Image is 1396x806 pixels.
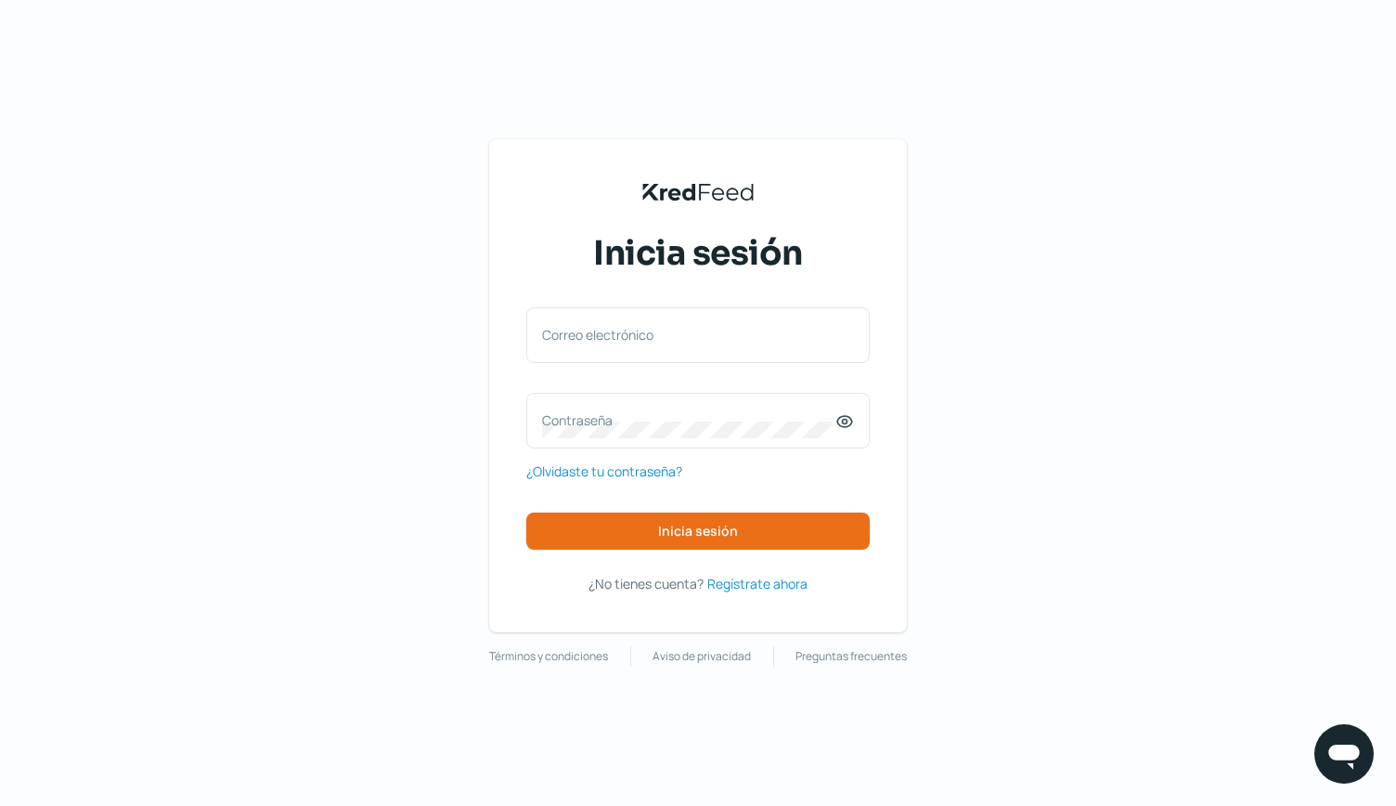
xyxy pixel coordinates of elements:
[489,646,608,667] a: Términos y condiciones
[1325,735,1363,773] img: chatIcon
[542,326,835,344] label: Correo electrónico
[526,513,870,550] button: Inicia sesión
[707,572,808,595] a: Regístrate ahora
[658,525,738,538] span: Inicia sesión
[526,460,682,483] a: ¿Olvidaste tu contraseña?
[588,575,704,592] span: ¿No tienes cuenta?
[593,230,803,277] span: Inicia sesión
[542,411,835,429] label: Contraseña
[795,646,907,667] a: Preguntas frecuentes
[653,646,751,667] a: Aviso de privacidad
